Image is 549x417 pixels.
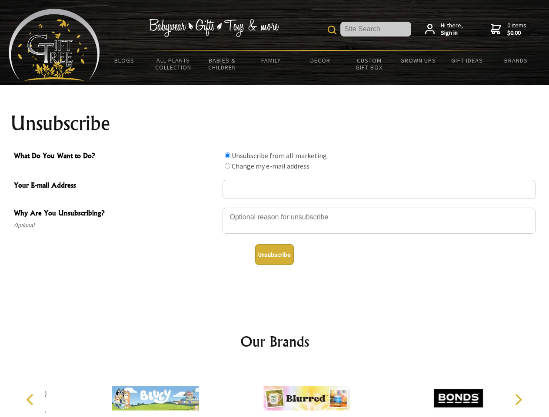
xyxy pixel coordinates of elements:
[425,22,463,37] a: Hi there,Sign in
[149,51,198,76] a: All Plants Collection
[198,51,247,76] a: Babies & Children
[255,244,294,265] button: Unsubscribe
[9,9,100,81] img: Babyware - Gifts - Toys and more...
[328,26,336,34] img: product search
[10,113,539,134] h1: Unsubscribe
[492,51,541,69] a: Brands
[296,51,345,69] a: Decor
[232,151,327,160] label: Unsubscribe from all marketing
[247,51,296,69] a: Family
[345,51,394,76] a: Custom Gift Box
[14,180,218,192] span: Your E-mail Address
[14,150,218,163] span: What Do You Want to Do?
[232,162,309,170] label: Change my e-mail address
[223,180,536,199] input: Your E-mail Address
[507,21,526,37] span: 0 items
[100,51,149,69] a: BLOGS
[223,208,536,234] textarea: Why Are You Unsubscribing?
[225,163,230,169] input: What Do You Want to Do?
[393,51,443,69] a: Grown Ups
[443,51,492,69] a: Gift Ideas
[14,220,218,231] span: Optional
[509,390,528,409] button: Next
[149,19,279,37] img: Babywear - Gifts - Toys & more
[491,22,526,37] a: 0 items$0.00
[441,22,463,37] span: Hi there,
[22,390,41,409] button: Previous
[225,152,230,158] input: What Do You Want to Do?
[441,29,463,37] strong: Sign in
[507,29,526,37] strong: $0.00
[17,331,532,352] h2: Our Brands
[340,22,411,36] input: Site Search
[14,208,218,220] span: Why Are You Unsubscribing?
